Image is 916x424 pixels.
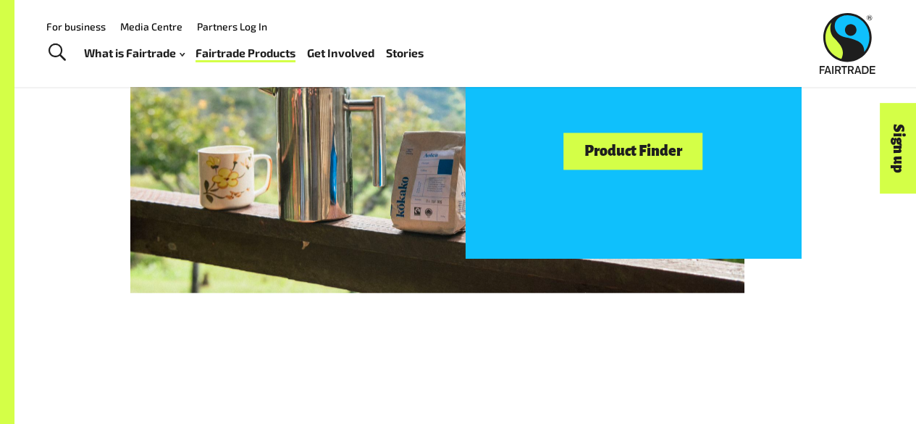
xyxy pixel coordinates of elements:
[46,20,106,33] a: For business
[120,20,182,33] a: Media Centre
[820,13,875,74] img: Fairtrade Australia New Zealand logo
[39,35,75,71] a: Toggle Search
[196,43,295,63] a: Fairtrade Products
[197,20,267,33] a: Partners Log In
[563,133,702,170] a: Product Finder
[386,43,424,63] a: Stories
[307,43,374,63] a: Get Involved
[84,43,185,63] a: What is Fairtrade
